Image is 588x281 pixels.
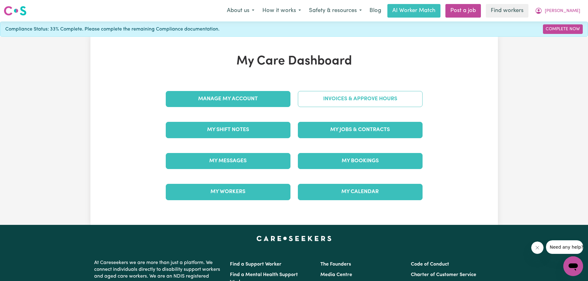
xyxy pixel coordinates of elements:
iframe: Close message [531,242,544,254]
a: Code of Conduct [411,262,449,267]
a: The Founders [320,262,351,267]
span: Compliance Status: 33% Complete. Please complete the remaining Compliance documentation. [5,26,219,33]
a: Find workers [486,4,528,18]
a: Careseekers home page [256,236,332,241]
a: Charter of Customer Service [411,272,476,277]
button: About us [223,4,258,17]
a: Invoices & Approve Hours [298,91,423,107]
iframe: Button to launch messaging window [563,256,583,276]
img: Careseekers logo [4,5,27,16]
span: [PERSON_NAME] [545,8,580,14]
a: My Bookings [298,153,423,169]
a: My Messages [166,153,290,169]
button: Safety & resources [305,4,366,17]
a: My Workers [166,184,290,200]
a: Post a job [445,4,481,18]
a: Media Centre [320,272,352,277]
iframe: Message from company [546,240,583,254]
a: Manage My Account [166,91,290,107]
a: AI Worker Match [387,4,440,18]
a: Find a Support Worker [230,262,281,267]
button: My Account [531,4,584,17]
button: How it works [258,4,305,17]
a: Careseekers logo [4,4,27,18]
span: Need any help? [4,4,37,9]
h1: My Care Dashboard [162,54,426,69]
a: Blog [366,4,385,18]
a: My Jobs & Contracts [298,122,423,138]
a: My Shift Notes [166,122,290,138]
a: My Calendar [298,184,423,200]
a: Complete Now [543,24,583,34]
